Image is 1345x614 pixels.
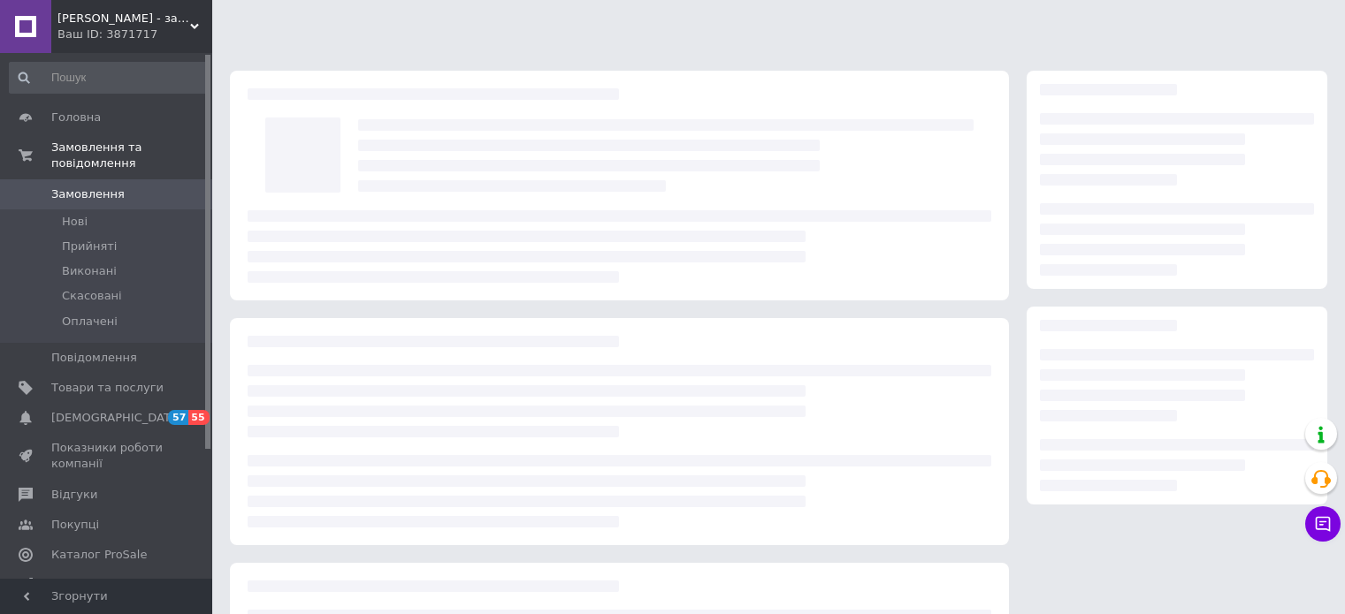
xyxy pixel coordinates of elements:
span: Замовлення [51,186,125,202]
span: Прийняті [62,239,117,254]
span: Покупці [51,517,99,533]
button: Чат з покупцем [1305,506,1341,542]
span: 57 [168,410,188,425]
div: Ваш ID: 3871717 [57,27,212,42]
span: Повідомлення [51,350,137,366]
span: Скасовані [62,288,122,304]
span: Нові [62,214,88,230]
span: [DEMOGRAPHIC_DATA] [51,410,182,426]
span: Показники роботи компанії [51,440,164,472]
span: Замовлення та повідомлення [51,140,212,171]
span: Rick - запчастини та аксесуари до побутової техніки. [57,11,190,27]
span: Товари та послуги [51,380,164,396]
span: 55 [188,410,209,425]
span: Відгуки [51,487,97,503]
span: Головна [51,110,101,125]
span: Аналітика [51,577,112,593]
span: Оплачені [62,314,118,330]
span: Каталог ProSale [51,547,147,563]
span: Виконані [62,263,117,279]
input: Пошук [9,62,209,94]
